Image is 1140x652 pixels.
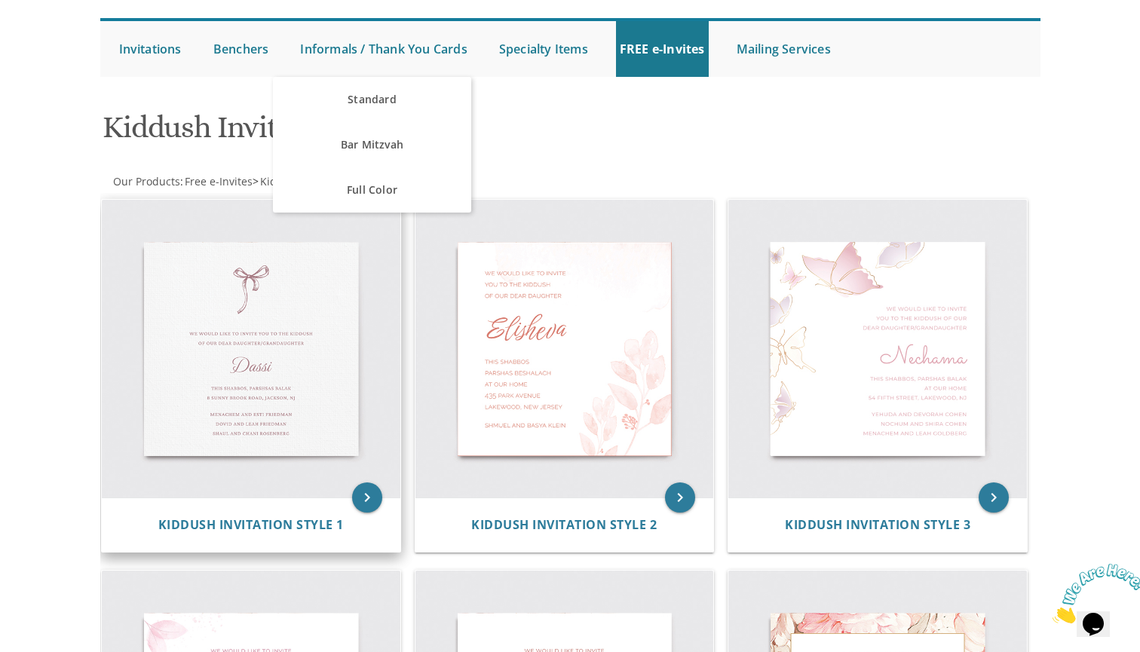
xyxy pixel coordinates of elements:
h1: Kiddush Invitations [103,111,718,155]
a: Kiddush Invitation Style 3 [785,518,970,532]
span: Kiddush Invitation Style 2 [471,516,657,533]
a: Kiddush Invitation Style 1 [158,518,344,532]
a: Specialty Items [495,21,592,77]
img: Kiddush Invitation Style 1 [102,200,400,498]
img: Kiddush Invitation Style 3 [728,200,1027,498]
span: Free e-Invites [185,174,253,188]
a: Standard [273,77,471,122]
a: Free e-Invites [183,174,253,188]
a: Informals / Thank You Cards [296,21,470,77]
a: keyboard_arrow_right [979,482,1009,513]
a: FREE e-Invites [616,21,709,77]
a: Benchers [210,21,273,77]
a: Kiddush Invitations [259,174,358,188]
a: Our Products [112,174,180,188]
iframe: chat widget [1047,558,1140,629]
span: Kiddush Invitation Style 1 [158,516,344,533]
a: Bar Mitzvah [273,122,471,167]
a: Full Color [273,167,471,213]
a: keyboard_arrow_right [665,482,695,513]
span: > [253,174,358,188]
a: Invitations [115,21,185,77]
span: Kiddush Invitation Style 3 [785,516,970,533]
img: Chat attention grabber [6,6,100,66]
a: keyboard_arrow_right [352,482,382,513]
span: Kiddush Invitations [260,174,358,188]
a: Mailing Services [733,21,835,77]
div: : [100,174,571,189]
img: Kiddush Invitation Style 2 [415,200,714,498]
a: Kiddush Invitation Style 2 [471,518,657,532]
